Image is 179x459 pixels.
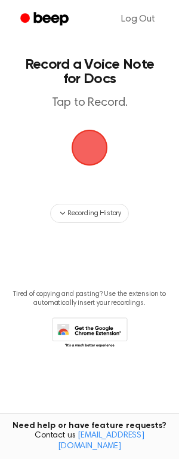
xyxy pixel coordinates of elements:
p: Tap to Record. [21,96,158,111]
span: Contact us [7,431,172,452]
a: Beep [12,8,79,31]
img: Beep Logo [72,130,107,166]
p: Tired of copying and pasting? Use the extension to automatically insert your recordings. [10,290,169,308]
h1: Record a Voice Note for Docs [21,57,158,86]
span: Recording History [67,208,121,219]
a: Log Out [109,5,167,33]
a: [EMAIL_ADDRESS][DOMAIN_NAME] [58,432,144,451]
button: Recording History [50,204,129,223]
